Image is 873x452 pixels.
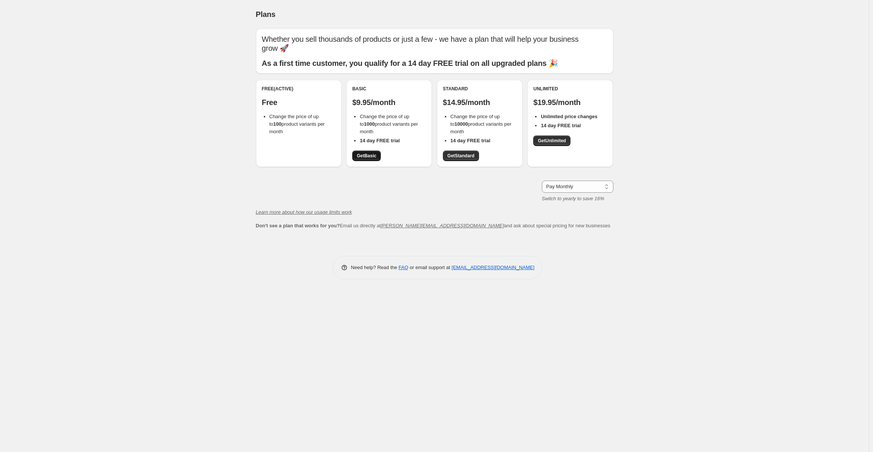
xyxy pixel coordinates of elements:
p: $19.95/month [533,98,607,107]
div: Free (Active) [262,86,336,92]
b: 100 [273,121,281,127]
span: Get Standard [447,153,475,159]
a: Learn more about how our usage limits work [256,209,352,215]
span: Need help? Read the [351,265,399,270]
span: Change the price of up to product variants per month [360,114,418,134]
p: $9.95/month [352,98,426,107]
div: Standard [443,86,517,92]
a: FAQ [398,265,408,270]
span: Email us directly at and ask about special pricing for new businesses [256,223,610,228]
span: Change the price of up to product variants per month [269,114,325,134]
span: Change the price of up to product variants per month [450,114,511,134]
div: Unlimited [533,86,607,92]
p: Free [262,98,336,107]
p: Whether you sell thousands of products or just a few - we have a plan that will help your busines... [262,35,607,53]
i: Switch to yearly to save 16% [542,196,604,201]
span: or email support at [408,265,452,270]
a: GetUnlimited [533,135,570,146]
b: 14 day FREE trial [360,138,400,143]
b: 14 day FREE trial [450,138,490,143]
span: Plans [256,10,275,18]
a: [PERSON_NAME][EMAIL_ADDRESS][DOMAIN_NAME] [381,223,504,228]
b: 10000 [455,121,468,127]
b: 14 day FREE trial [541,123,581,128]
p: $14.95/month [443,98,517,107]
b: Don't see a plan that works for you? [256,223,340,228]
span: Get Basic [357,153,376,159]
span: Get Unlimited [538,138,566,144]
div: Basic [352,86,426,92]
a: [EMAIL_ADDRESS][DOMAIN_NAME] [452,265,534,270]
b: 1000 [364,121,375,127]
a: GetStandard [443,151,479,161]
a: GetBasic [352,151,381,161]
b: As a first time customer, you qualify for a 14 day FREE trial on all upgraded plans 🎉 [262,59,558,67]
b: Unlimited price changes [541,114,597,119]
